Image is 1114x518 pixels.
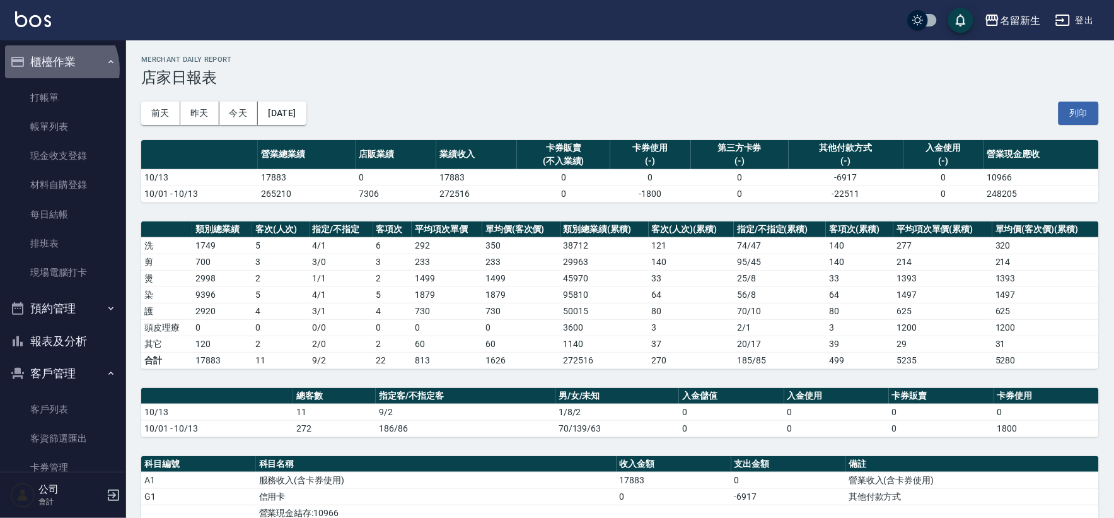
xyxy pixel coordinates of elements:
[560,221,649,238] th: 類別總業績(累積)
[992,237,1099,254] td: 320
[826,270,893,286] td: 33
[520,155,606,168] div: (不入業績)
[373,270,412,286] td: 2
[992,352,1099,368] td: 5280
[5,292,121,325] button: 預約管理
[141,472,256,488] td: A1
[617,488,731,505] td: 0
[192,336,252,352] td: 120
[826,254,893,270] td: 140
[826,237,893,254] td: 140
[412,352,482,368] td: 813
[482,336,560,352] td: 60
[373,303,412,319] td: 4
[893,221,992,238] th: 平均項次單價(累積)
[893,303,992,319] td: 625
[649,319,734,336] td: 3
[482,270,560,286] td: 1499
[356,169,436,185] td: 0
[141,169,258,185] td: 10/13
[373,221,412,238] th: 客項次
[5,453,121,482] a: 卡券管理
[5,112,121,141] a: 帳單列表
[694,155,786,168] div: (-)
[649,254,734,270] td: 140
[252,319,309,336] td: 0
[893,336,992,352] td: 29
[731,456,846,473] th: 支出金額
[310,319,373,336] td: 0 / 0
[613,141,688,155] div: 卡券使用
[141,140,1099,203] table: a dense table
[610,185,691,202] td: -1800
[482,286,560,303] td: 1879
[617,456,731,473] th: 收入金額
[356,185,436,202] td: 7306
[792,155,900,168] div: (-)
[252,286,309,303] td: 5
[948,8,973,33] button: save
[373,286,412,303] td: 5
[992,336,1099,352] td: 31
[893,286,992,303] td: 1497
[784,420,889,437] td: 0
[617,472,731,488] td: 17883
[734,286,826,303] td: 56 / 8
[679,388,784,404] th: 入金儲值
[310,286,373,303] td: 4 / 1
[192,254,252,270] td: 700
[907,141,981,155] div: 入金使用
[310,270,373,286] td: 1 / 1
[889,404,994,420] td: 0
[252,270,309,286] td: 2
[482,303,560,319] td: 730
[731,488,846,505] td: -6917
[560,270,649,286] td: 45970
[310,303,373,319] td: 3 / 1
[256,488,617,505] td: 信用卡
[613,155,688,168] div: (-)
[560,352,649,368] td: 272516
[734,237,826,254] td: 74 / 47
[373,336,412,352] td: 2
[141,270,192,286] td: 燙
[903,185,984,202] td: 0
[555,404,679,420] td: 1/8/2
[992,221,1099,238] th: 單均價(客次價)(累積)
[826,319,893,336] td: 3
[412,319,482,336] td: 0
[889,420,994,437] td: 0
[256,456,617,473] th: 科目名稱
[141,420,293,437] td: 10/01 - 10/13
[984,185,1099,202] td: 248205
[694,141,786,155] div: 第三方卡券
[192,237,252,254] td: 1749
[734,254,826,270] td: 95 / 45
[789,185,903,202] td: -22511
[734,336,826,352] td: 20 / 17
[992,303,1099,319] td: 625
[310,254,373,270] td: 3 / 0
[560,303,649,319] td: 50015
[560,336,649,352] td: 1140
[252,221,309,238] th: 客次(人次)
[412,286,482,303] td: 1879
[649,270,734,286] td: 33
[792,141,900,155] div: 其他付款方式
[436,140,517,170] th: 業績收入
[984,140,1099,170] th: 營業現金應收
[141,303,192,319] td: 護
[610,169,691,185] td: 0
[649,336,734,352] td: 37
[5,83,121,112] a: 打帳單
[482,319,560,336] td: 0
[649,237,734,254] td: 121
[141,336,192,352] td: 其它
[293,420,376,437] td: 272
[141,286,192,303] td: 染
[826,303,893,319] td: 80
[5,395,121,424] a: 客戶列表
[252,237,309,254] td: 5
[992,319,1099,336] td: 1200
[436,185,517,202] td: 272516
